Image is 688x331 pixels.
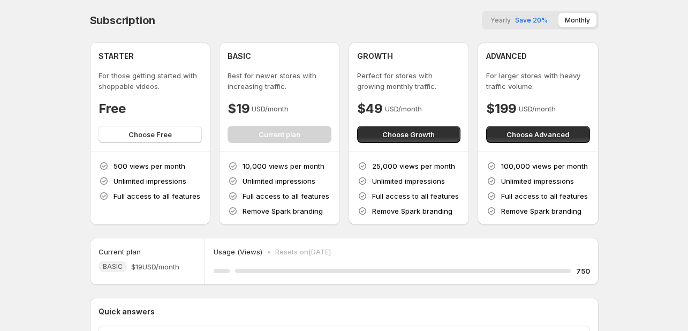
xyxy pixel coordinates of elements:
h4: Free [99,100,126,117]
button: Choose Growth [357,126,461,143]
h4: $19 [228,100,250,117]
p: Resets on [DATE] [275,246,331,257]
p: Unlimited impressions [243,176,315,186]
p: USD/month [385,103,422,114]
h5: 750 [576,266,590,276]
p: Unlimited impressions [372,176,445,186]
span: Save 20% [515,16,548,24]
p: Full access to all features [243,191,329,201]
p: 500 views per month [114,161,185,171]
p: Best for newer stores with increasing traffic. [228,70,331,92]
p: For those getting started with shoppable videos. [99,70,202,92]
h4: GROWTH [357,51,393,62]
span: $19 USD/month [131,261,179,272]
span: Choose Growth [382,129,435,140]
h5: Current plan [99,246,141,257]
p: 100,000 views per month [501,161,588,171]
span: BASIC [103,262,123,271]
h4: $49 [357,100,383,117]
p: Remove Spark branding [243,206,323,216]
p: 10,000 views per month [243,161,324,171]
p: Unlimited impressions [114,176,186,186]
h4: ADVANCED [486,51,527,62]
h4: STARTER [99,51,134,62]
button: Choose Free [99,126,202,143]
p: Unlimited impressions [501,176,574,186]
p: Usage (Views) [214,246,262,257]
p: For larger stores with heavy traffic volume. [486,70,590,92]
p: Quick answers [99,306,590,317]
span: Choose Free [128,129,172,140]
button: YearlySave 20% [484,13,554,27]
p: 25,000 views per month [372,161,455,171]
p: USD/month [519,103,556,114]
p: • [267,246,271,257]
p: Remove Spark branding [501,206,581,216]
p: Perfect for stores with growing monthly traffic. [357,70,461,92]
p: USD/month [252,103,289,114]
button: Choose Advanced [486,126,590,143]
span: Choose Advanced [506,129,569,140]
p: Full access to all features [501,191,588,201]
p: Full access to all features [114,191,200,201]
p: Remove Spark branding [372,206,452,216]
p: Full access to all features [372,191,459,201]
h4: BASIC [228,51,251,62]
span: Yearly [490,16,511,24]
button: Monthly [558,13,596,27]
h4: Subscription [90,14,156,27]
h4: $199 [486,100,517,117]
